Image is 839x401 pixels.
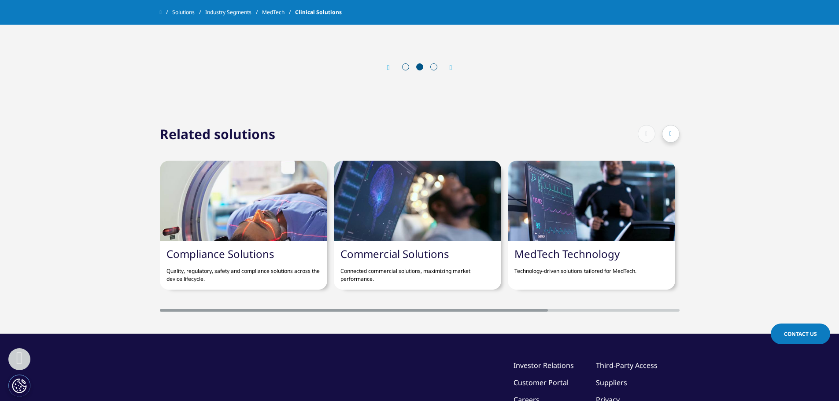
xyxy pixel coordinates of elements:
span: Clinical Solutions [295,4,342,20]
p: Quality, regulatory, safety and compliance solutions across the device lifecycle. [166,261,321,283]
span: Contact Us [784,330,817,338]
div: Next slide [441,63,452,72]
a: Suppliers [596,378,627,387]
p: Technology-driven solutions tailored for MedTech. [514,261,669,275]
a: Solutions [172,4,205,20]
button: Cookies Settings [8,375,30,397]
h2: Related solutions [160,125,275,143]
a: Customer Portal [514,378,569,387]
div: Previous slide [387,63,399,72]
a: Industry Segments [205,4,262,20]
p: Connected commercial solutions, maximizing market performance. [340,261,495,283]
a: Contact Us [771,324,830,344]
a: Third-Party Access [596,361,658,370]
a: Commercial Solutions [340,246,449,261]
a: Investor Relations [514,361,574,370]
a: MedTech Technology [514,246,620,261]
a: MedTech [262,4,295,20]
a: Compliance Solutions [166,246,274,261]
